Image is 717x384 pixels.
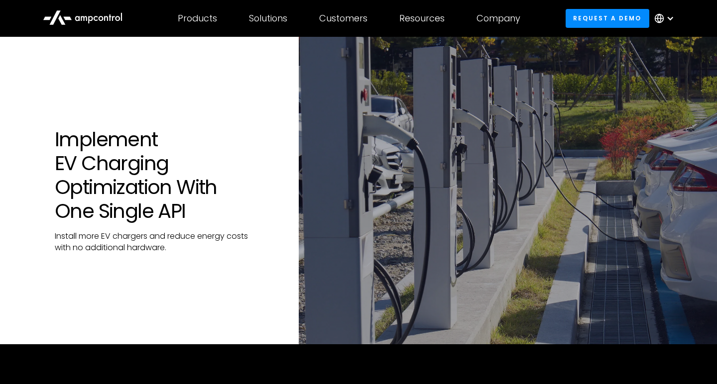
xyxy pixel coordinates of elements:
div: Solutions [249,13,287,24]
h1: Implement EV Charging Optimization With One Single API [55,127,249,223]
div: Resources [399,13,445,24]
div: Customers [319,13,367,24]
p: Install more EV chargers and reduce energy costs with no additional hardware. [55,231,249,253]
div: Company [477,13,520,24]
a: Request a demo [566,9,649,27]
div: Products [178,13,217,24]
